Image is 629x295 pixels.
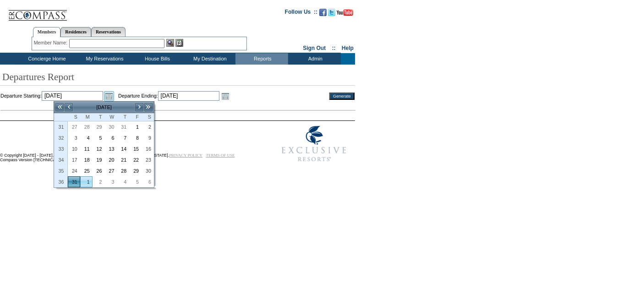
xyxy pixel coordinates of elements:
a: Become our fan on Facebook [319,11,327,17]
a: 25 [81,166,92,176]
td: Monday, August 11, 2025 [80,143,93,154]
a: 1 [81,177,92,187]
a: Open the calendar popup. [104,91,114,101]
a: 11 [81,144,92,154]
a: 12 [93,144,104,154]
td: Saturday, August 30, 2025 [142,165,154,176]
a: >> [144,103,153,112]
td: Tuesday, July 29, 2025 [93,121,105,132]
th: Monday [80,113,93,121]
td: Thursday, September 04, 2025 [117,176,129,187]
a: 8 [130,133,141,143]
td: Sunday, August 31, 2025 [68,176,80,187]
a: 21 [117,155,129,165]
td: Monday, September 01, 2025 [80,176,93,187]
td: Monday, August 04, 2025 [80,132,93,143]
a: 30 [105,122,117,132]
a: PRIVACY POLICY [169,153,202,158]
td: Friday, September 05, 2025 [129,176,142,187]
a: 6 [142,177,153,187]
a: 28 [117,166,129,176]
a: 6 [105,133,117,143]
a: 15 [130,144,141,154]
td: Saturday, August 23, 2025 [142,154,154,165]
img: Follow us on Twitter [328,9,335,16]
td: Reports [235,53,288,65]
img: Subscribe to our YouTube Channel [337,9,353,16]
a: 31 [117,122,129,132]
a: 4 [117,177,129,187]
a: 4 [81,133,92,143]
a: 3 [105,177,117,187]
a: Members [33,27,61,37]
td: Tuesday, August 05, 2025 [93,132,105,143]
td: Admin [288,53,341,65]
td: Thursday, August 14, 2025 [117,143,129,154]
a: 29 [130,166,141,176]
td: Sunday, August 03, 2025 [68,132,80,143]
a: 10 [68,144,80,154]
a: Help [342,45,354,51]
td: Sunday, August 24, 2025 [68,165,80,176]
th: Tuesday [93,113,105,121]
td: Friday, August 29, 2025 [129,165,142,176]
td: Saturday, August 09, 2025 [142,132,154,143]
a: 29 [93,122,104,132]
a: 30 [142,166,153,176]
a: 5 [93,133,104,143]
td: Thursday, August 21, 2025 [117,154,129,165]
td: Thursday, August 07, 2025 [117,132,129,143]
a: 9 [142,133,153,143]
td: Wednesday, August 20, 2025 [105,154,117,165]
td: Wednesday, August 27, 2025 [105,165,117,176]
td: Friday, August 08, 2025 [129,132,142,143]
th: Thursday [117,113,129,121]
a: 27 [68,122,80,132]
th: Saturday [142,113,154,121]
td: Tuesday, September 02, 2025 [93,176,105,187]
a: Reservations [91,27,126,37]
img: Reservations [175,39,183,47]
input: Generate [329,93,355,100]
th: 33 [54,143,68,154]
a: 1 [130,122,141,132]
td: Saturday, August 02, 2025 [142,121,154,132]
a: 26 [93,166,104,176]
a: 27 [105,166,117,176]
a: 20 [105,155,117,165]
a: 18 [81,155,92,165]
a: 7 [117,133,129,143]
th: 34 [54,154,68,165]
a: Open the calendar popup. [220,91,230,101]
td: Wednesday, August 06, 2025 [105,132,117,143]
td: Departure Starting: Departure Ending: [0,91,319,101]
td: Friday, August 22, 2025 [129,154,142,165]
a: 17 [68,155,80,165]
td: Friday, August 15, 2025 [129,143,142,154]
td: Follow Us :: [285,8,317,19]
td: Concierge Home [15,53,77,65]
img: Exclusive Resorts [273,121,355,167]
span: :: [332,45,336,51]
th: 36 [54,176,68,187]
a: 23 [142,155,153,165]
a: 19 [93,155,104,165]
td: Sunday, August 10, 2025 [68,143,80,154]
td: [DATE] [73,102,135,112]
img: View [166,39,174,47]
th: Wednesday [105,113,117,121]
td: Friday, August 01, 2025 [129,121,142,132]
img: Compass Home [8,2,67,21]
th: 32 [54,132,68,143]
a: 28 [81,122,92,132]
td: House Bills [130,53,183,65]
div: Member Name: [34,39,69,47]
a: Residences [60,27,91,37]
a: 3 [68,133,80,143]
td: Thursday, August 28, 2025 [117,165,129,176]
img: Become our fan on Facebook [319,9,327,16]
a: 5 [130,177,141,187]
td: Tuesday, August 19, 2025 [93,154,105,165]
td: Tuesday, August 12, 2025 [93,143,105,154]
a: 2 [142,122,153,132]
